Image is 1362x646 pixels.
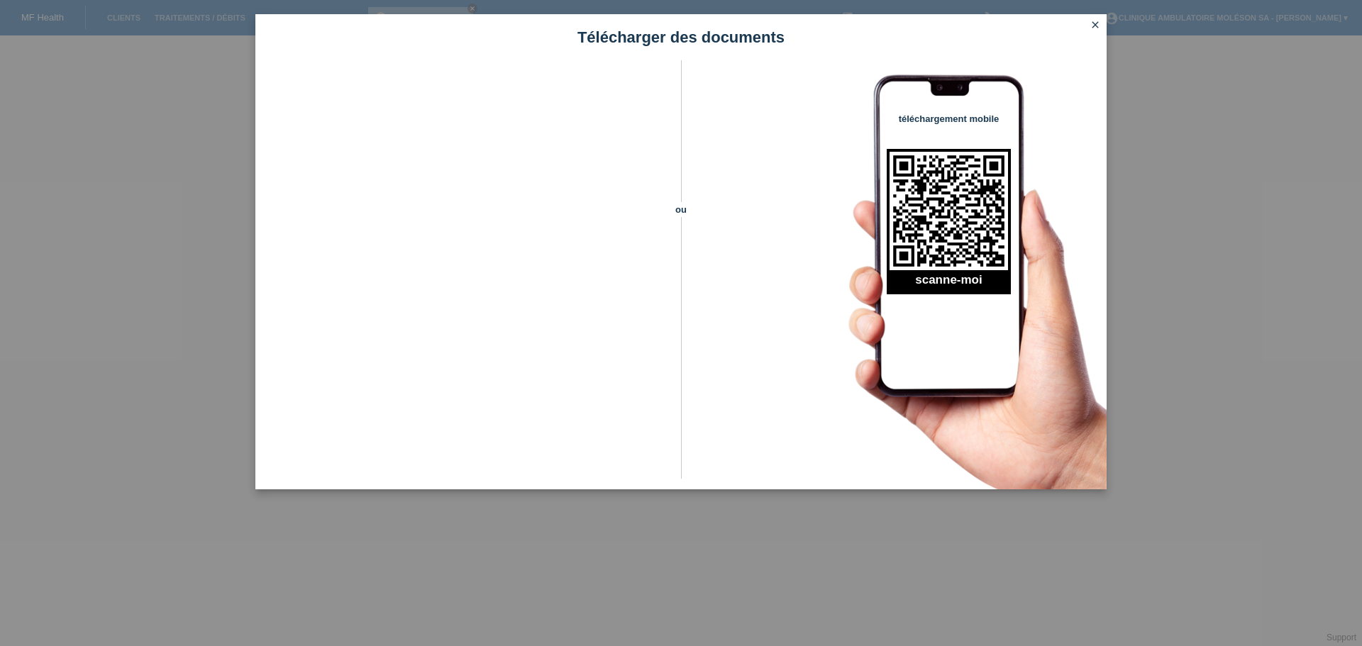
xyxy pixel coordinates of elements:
[1090,19,1101,30] i: close
[277,96,656,450] iframe: Upload
[656,202,706,217] span: ou
[887,273,1011,294] h2: scanne-moi
[1086,18,1104,34] a: close
[255,28,1107,46] h1: Télécharger des documents
[887,113,1011,124] h4: téléchargement mobile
